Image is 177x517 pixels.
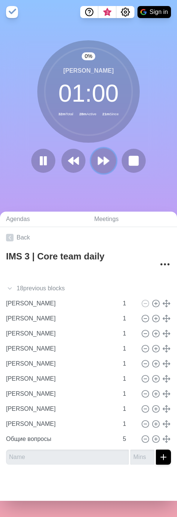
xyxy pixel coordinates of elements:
input: Name [3,401,118,416]
img: google logo [140,9,146,15]
span: 3 [104,9,110,15]
input: Mins [130,450,154,465]
a: Meetings [88,212,177,227]
button: Settings [116,6,134,18]
input: Name [3,416,118,432]
button: What’s new [98,6,116,18]
input: Mins [120,416,138,432]
button: Sign in [137,6,171,18]
input: Mins [120,311,138,326]
input: Name [3,326,118,341]
input: Name [3,432,118,447]
input: Mins [120,371,138,386]
input: Name [3,311,118,326]
input: Mins [120,432,138,447]
input: Mins [120,401,138,416]
input: Mins [120,296,138,311]
input: Mins [120,356,138,371]
img: timeblocks logo [6,6,18,18]
input: Name [3,386,118,401]
input: Name [3,341,118,356]
input: Mins [120,386,138,401]
button: More [157,257,172,272]
button: Help [80,6,98,18]
input: Mins [120,341,138,356]
input: Name [3,296,118,311]
input: Name [3,356,118,371]
input: Name [3,371,118,386]
span: s [62,284,65,293]
input: Name [6,450,129,465]
input: Mins [120,326,138,341]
